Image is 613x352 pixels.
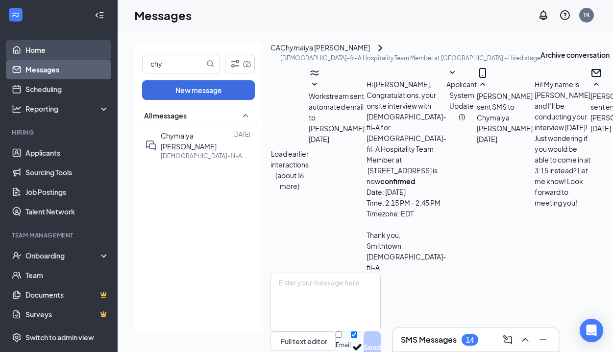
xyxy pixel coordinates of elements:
button: Minimize [535,332,551,348]
svg: Filter [229,58,241,70]
div: Reporting [25,104,110,114]
svg: ChevronRight [374,42,386,54]
button: Filter (2) [225,54,255,73]
span: Hi! My name is [PERSON_NAME] and I’ll be conducting your interview [DATE]! Just wondering if you ... [535,80,590,207]
a: DocumentsCrown [25,285,109,305]
div: TK [583,11,590,19]
a: Job Postings [25,182,109,202]
svg: Minimize [537,334,549,346]
button: New message [142,80,255,100]
svg: SmallChevronUp [590,79,602,91]
svg: DoubleChat [145,140,157,151]
p: Smithtown [DEMOGRAPHIC_DATA]-fil-A [367,240,446,273]
input: Search [143,54,204,73]
div: Onboarding [25,251,101,260]
span: [DATE] [309,134,329,144]
a: Home [25,40,109,60]
button: Archive conversation [540,42,610,67]
input: SMS [351,331,357,338]
p: [DEMOGRAPHIC_DATA]-fil-A Hospitality Team Member at [GEOGRAPHIC_DATA] - Hired stage [280,54,540,62]
strong: confirmed [380,177,415,186]
a: Sourcing Tools [25,163,109,182]
input: Email [336,331,342,338]
div: Hiring [12,128,107,137]
svg: Analysis [12,104,22,114]
svg: SmallChevronUp [477,79,489,91]
h1: Messages [134,7,192,23]
p: [DEMOGRAPHIC_DATA]-fil-A Hospitality Team Member at [GEOGRAPHIC_DATA] [161,152,249,160]
p: Date: [DATE] Time: 2:15 PM - 2:45 PM Timezone: EDT [367,187,446,219]
span: [DATE] [477,134,497,144]
a: Talent Network [25,202,109,221]
svg: SmallChevronDown [446,67,458,79]
p: Congratulations, your onsite interview with [DEMOGRAPHIC_DATA]-fil-A for [DEMOGRAPHIC_DATA]-fil-A... [367,90,446,187]
svg: ChevronUp [519,334,531,346]
button: SmallChevronDownApplicant System Update (1) [446,67,477,122]
div: Email [336,341,351,350]
a: Messages [25,60,109,79]
svg: SmallChevronDown [309,79,320,91]
svg: WorkstreamLogo [11,10,21,20]
a: Applicants [25,143,109,163]
span: Applicant System Update (1) [446,80,477,121]
span: [PERSON_NAME] sent SMS to Chymaiya [PERSON_NAME]. [477,92,535,133]
span: [DATE] [590,123,611,134]
svg: ComposeMessage [502,334,514,346]
button: Load earlier interactions (about 16 more) [270,148,309,191]
h3: SMS Messages [401,334,457,345]
svg: Settings [12,332,22,342]
a: SurveysCrown [25,305,109,324]
button: ComposeMessage [500,332,515,348]
button: ChevronUp [517,332,533,348]
svg: SmallChevronUp [240,110,251,121]
button: Full text editorPen [270,331,336,351]
span: Chymaiya [PERSON_NAME] [161,131,217,151]
p: Hi [PERSON_NAME], [367,79,446,90]
a: Team [25,265,109,285]
p: [DATE] [232,130,250,139]
svg: MagnifyingGlass [206,60,214,68]
svg: WorkstreamLogo [309,67,320,79]
div: Team Management [12,231,107,239]
span: All messages [144,111,187,120]
svg: MobileSms [477,67,489,79]
div: Open Intercom Messenger [580,319,603,342]
p: Thank you, [367,230,446,240]
div: 14 [466,336,474,344]
svg: Notifications [538,9,549,21]
div: Switch to admin view [25,332,94,342]
svg: Email [590,67,602,79]
svg: QuestionInfo [559,9,571,21]
svg: Collapse [95,10,104,20]
div: CA [270,42,280,53]
a: Scheduling [25,79,109,99]
svg: UserCheck [12,251,22,260]
span: Workstream sent automated email to [PERSON_NAME]. [309,92,367,133]
div: Chymaiya [PERSON_NAME] [280,42,370,54]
